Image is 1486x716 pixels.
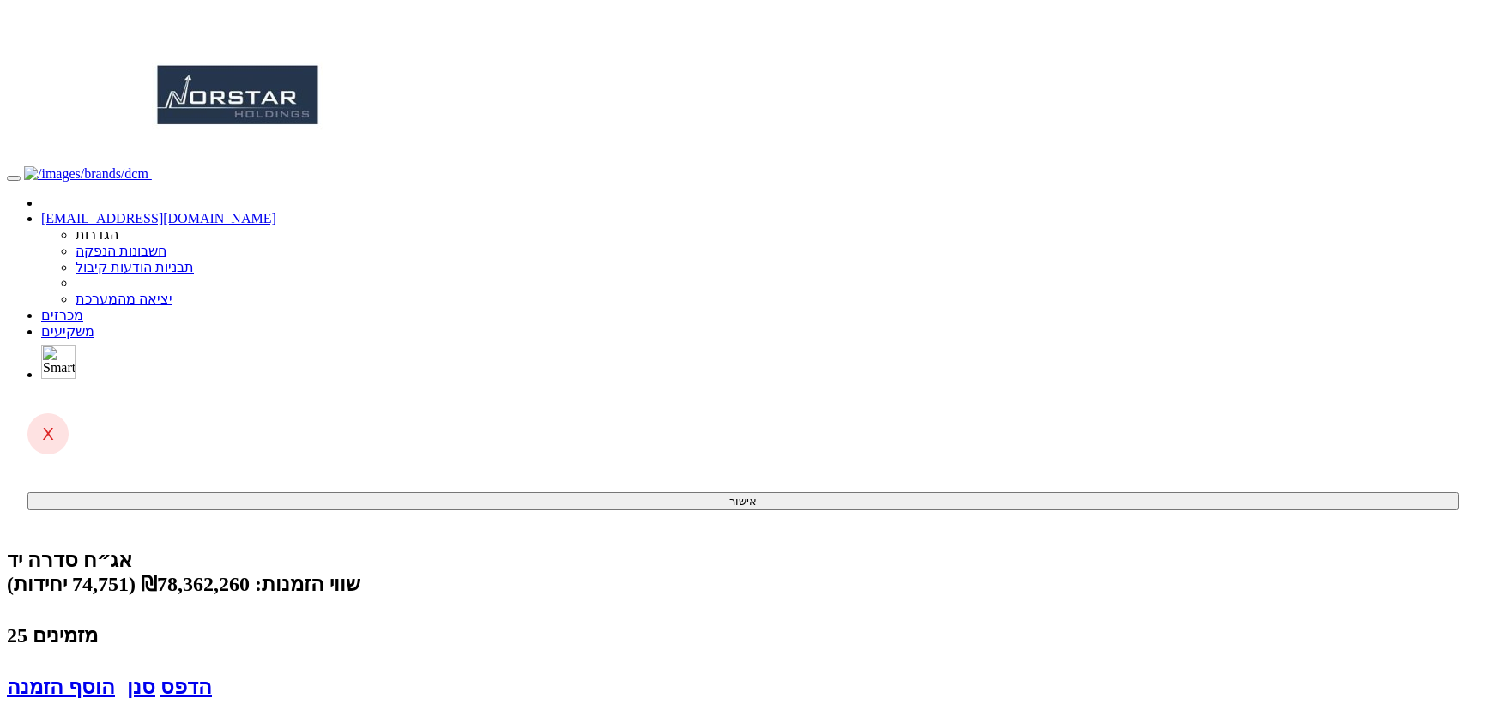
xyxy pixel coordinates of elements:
a: הוסף הזמנה [7,676,115,698]
a: תבניות הודעות קיבול [76,260,194,274]
div: שווי הזמנות: ₪78,362,260 (74,751 יחידות) [7,572,1479,596]
a: חשבונות הנפקה [76,244,166,258]
img: SmartBull Logo [41,345,76,379]
a: [EMAIL_ADDRESS][DOMAIN_NAME] [41,211,276,226]
a: מכרזים [41,308,83,322]
button: אישור [27,492,1459,510]
a: הדפס [160,676,212,698]
a: סנן [127,676,155,698]
img: Auction Logo [152,7,323,178]
li: הגדרות [76,226,1479,243]
span: X [42,424,54,444]
a: משקיעים [41,324,94,339]
a: יציאה מהמערכת [76,292,172,306]
img: /images/brands/dcm [24,166,148,182]
div: נורסטאר החזקות אינק - אג״ח (סדרה יד) - הנפקה לציבור [7,548,1479,572]
h4: 25 מזמינים [7,623,1479,647]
